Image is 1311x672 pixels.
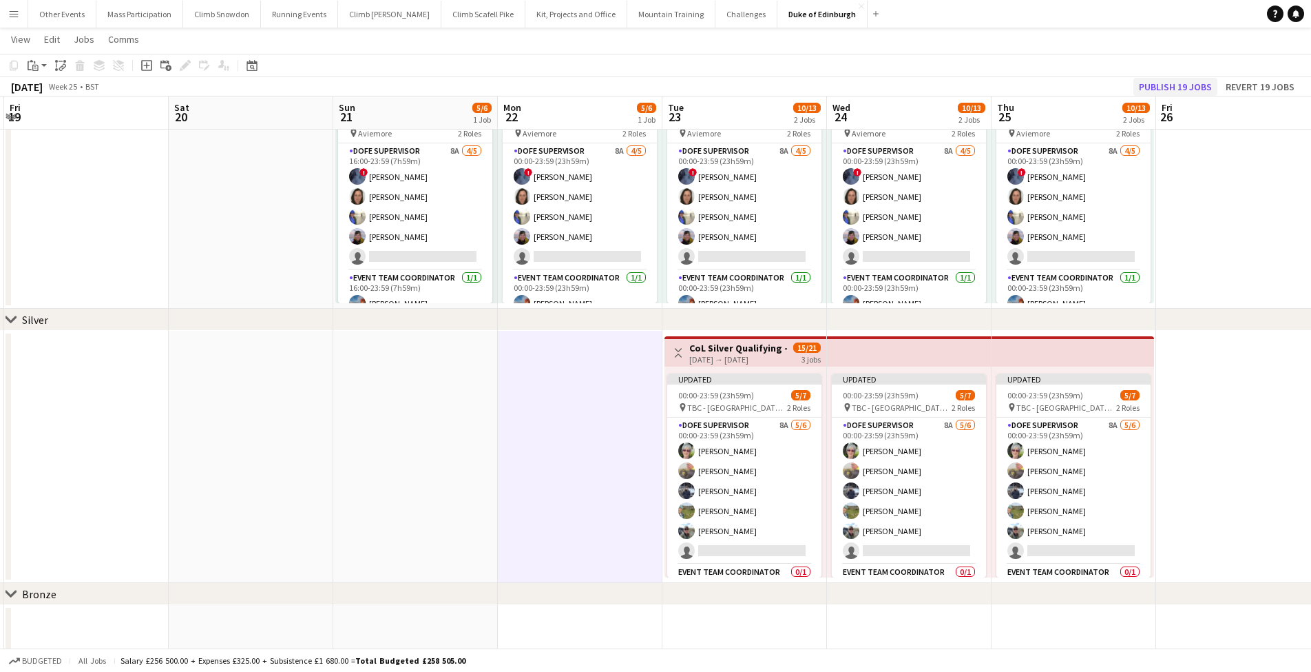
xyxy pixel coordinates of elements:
[103,30,145,48] a: Comms
[358,128,392,139] span: Aviemore
[689,168,697,176] span: !
[952,403,975,413] span: 2 Roles
[952,128,975,139] span: 2 Roles
[627,1,715,28] button: Mountain Training
[1018,168,1026,176] span: !
[120,655,465,666] div: Salary £256 500.00 + Expenses £325.00 + Subsistence £1 680.00 =
[337,109,355,125] span: 21
[338,99,492,303] div: Updated16:00-23:59 (7h59m)5/6 Aviemore2 RolesDofE Supervisor8A4/516:00-23:59 (7h59m)![PERSON_NAME...
[667,143,821,270] app-card-role: DofE Supervisor8A4/500:00-23:59 (23h59m)![PERSON_NAME][PERSON_NAME][PERSON_NAME][PERSON_NAME]
[996,99,1151,303] app-job-card: Updated00:00-23:59 (23h59m)5/6 Aviemore2 RolesDofE Supervisor8A4/500:00-23:59 (23h59m)![PERSON_NA...
[668,101,684,114] span: Tue
[687,128,721,139] span: Aviemore
[76,655,109,666] span: All jobs
[183,1,261,28] button: Climb Snowdon
[801,353,821,365] div: 3 jobs
[996,374,1151,385] div: Updated
[172,109,189,125] span: 20
[832,564,986,611] app-card-role: Event Team Coordinator0/100:00-23:59 (23h59m)
[359,168,368,176] span: !
[1116,128,1140,139] span: 2 Roles
[958,114,985,125] div: 2 Jobs
[832,418,986,564] app-card-role: DofE Supervisor8A5/600:00-23:59 (23h59m)[PERSON_NAME][PERSON_NAME][PERSON_NAME][PERSON_NAME][PERS...
[852,128,885,139] span: Aviemore
[996,418,1151,564] app-card-role: DofE Supervisor8A5/600:00-23:59 (23h59m)[PERSON_NAME][PERSON_NAME][PERSON_NAME][PERSON_NAME][PERS...
[74,33,94,45] span: Jobs
[958,103,985,113] span: 10/13
[667,270,821,317] app-card-role: Event Team Coordinator1/100:00-23:59 (23h59m)[PERSON_NAME]
[777,1,868,28] button: Duke of Edinburgh
[1160,109,1173,125] span: 26
[852,403,952,413] span: TBC - [GEOGRAPHIC_DATA] Area
[11,33,30,45] span: View
[525,1,627,28] button: Kit, Projects and Office
[666,109,684,125] span: 23
[523,128,556,139] span: Aviemore
[667,99,821,303] app-job-card: Updated00:00-23:59 (23h59m)5/6 Aviemore2 RolesDofE Supervisor8A4/500:00-23:59 (23h59m)![PERSON_NA...
[791,390,810,400] span: 5/7
[338,143,492,270] app-card-role: DofE Supervisor8A4/516:00-23:59 (7h59m)![PERSON_NAME][PERSON_NAME][PERSON_NAME][PERSON_NAME]
[715,1,777,28] button: Challenges
[503,99,657,303] app-job-card: Updated00:00-23:59 (23h59m)5/6 Aviemore2 RolesDofE Supervisor8A4/500:00-23:59 (23h59m)![PERSON_NA...
[44,33,60,45] span: Edit
[22,656,62,666] span: Budgeted
[832,374,986,578] app-job-card: Updated00:00-23:59 (23h59m)5/7 TBC - [GEOGRAPHIC_DATA] Area2 RolesDofE Supervisor8A5/600:00-23:59...
[622,128,646,139] span: 2 Roles
[1122,103,1150,113] span: 10/13
[22,313,48,327] div: Silver
[638,114,655,125] div: 1 Job
[339,101,355,114] span: Sun
[39,30,65,48] a: Edit
[22,587,56,601] div: Bronze
[793,103,821,113] span: 10/13
[503,270,657,317] app-card-role: Event Team Coordinator1/100:00-23:59 (23h59m)[PERSON_NAME]
[1120,390,1140,400] span: 5/7
[174,101,189,114] span: Sat
[996,374,1151,578] app-job-card: Updated00:00-23:59 (23h59m)5/7 TBC - [GEOGRAPHIC_DATA] Area2 RolesDofE Supervisor8A5/600:00-23:59...
[689,354,788,365] div: [DATE] → [DATE]
[996,143,1151,270] app-card-role: DofE Supervisor8A4/500:00-23:59 (23h59m)![PERSON_NAME][PERSON_NAME][PERSON_NAME][PERSON_NAME]
[355,655,465,666] span: Total Budgeted £258 505.00
[687,403,787,413] span: TBC - [GEOGRAPHIC_DATA] Area
[667,374,821,578] div: Updated00:00-23:59 (23h59m)5/7 TBC - [GEOGRAPHIC_DATA] Area2 RolesDofE Supervisor8A5/600:00-23:59...
[1133,78,1217,96] button: Publish 19 jobs
[794,114,820,125] div: 2 Jobs
[830,109,850,125] span: 24
[1116,403,1140,413] span: 2 Roles
[995,109,1014,125] span: 25
[667,418,821,564] app-card-role: DofE Supervisor8A5/600:00-23:59 (23h59m)[PERSON_NAME][PERSON_NAME][PERSON_NAME][PERSON_NAME][PERS...
[7,653,64,669] button: Budgeted
[853,168,861,176] span: !
[96,1,183,28] button: Mass Participation
[793,343,821,353] span: 15/21
[10,101,21,114] span: Fri
[832,270,986,317] app-card-role: Event Team Coordinator1/100:00-23:59 (23h59m)[PERSON_NAME]
[6,30,36,48] a: View
[689,342,788,354] h3: CoL Silver Qualifying -
[472,103,492,113] span: 5/6
[1007,390,1083,400] span: 00:00-23:59 (23h59m)
[787,403,810,413] span: 2 Roles
[503,101,521,114] span: Mon
[832,143,986,270] app-card-role: DofE Supervisor8A4/500:00-23:59 (23h59m)![PERSON_NAME][PERSON_NAME][PERSON_NAME][PERSON_NAME]
[473,114,491,125] div: 1 Job
[832,374,986,385] div: Updated
[843,390,919,400] span: 00:00-23:59 (23h59m)
[524,168,532,176] span: !
[11,80,43,94] div: [DATE]
[1220,78,1300,96] button: Revert 19 jobs
[1016,403,1116,413] span: TBC - [GEOGRAPHIC_DATA] Area
[637,103,656,113] span: 5/6
[458,128,481,139] span: 2 Roles
[503,143,657,270] app-card-role: DofE Supervisor8A4/500:00-23:59 (23h59m)![PERSON_NAME][PERSON_NAME][PERSON_NAME][PERSON_NAME]
[45,81,80,92] span: Week 25
[997,101,1014,114] span: Thu
[1016,128,1050,139] span: Aviemore
[85,81,99,92] div: BST
[956,390,975,400] span: 5/7
[832,101,850,114] span: Wed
